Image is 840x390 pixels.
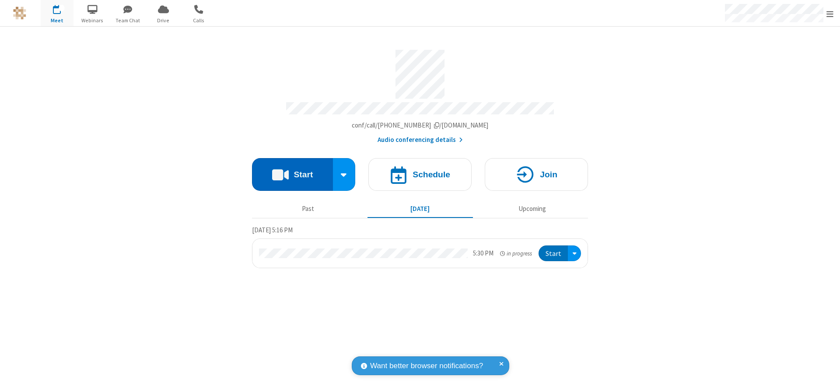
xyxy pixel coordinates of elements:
[540,170,557,179] h4: Join
[352,121,489,131] button: Copy my meeting room linkCopy my meeting room link
[255,200,361,217] button: Past
[413,170,450,179] h4: Schedule
[112,17,144,24] span: Team Chat
[368,158,472,191] button: Schedule
[252,226,293,234] span: [DATE] 5:16 PM
[568,245,581,262] div: Open menu
[473,248,493,259] div: 5:30 PM
[252,43,588,145] section: Account details
[252,225,588,269] section: Today's Meetings
[352,121,489,129] span: Copy my meeting room link
[41,17,73,24] span: Meet
[370,360,483,372] span: Want better browser notifications?
[252,158,333,191] button: Start
[76,17,109,24] span: Webinars
[147,17,180,24] span: Drive
[818,367,833,384] iframe: Chat
[59,5,65,11] div: 1
[539,245,568,262] button: Start
[13,7,26,20] img: QA Selenium DO NOT DELETE OR CHANGE
[367,200,473,217] button: [DATE]
[378,135,463,145] button: Audio conferencing details
[333,158,356,191] div: Start conference options
[479,200,585,217] button: Upcoming
[500,249,532,258] em: in progress
[485,158,588,191] button: Join
[182,17,215,24] span: Calls
[294,170,313,179] h4: Start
